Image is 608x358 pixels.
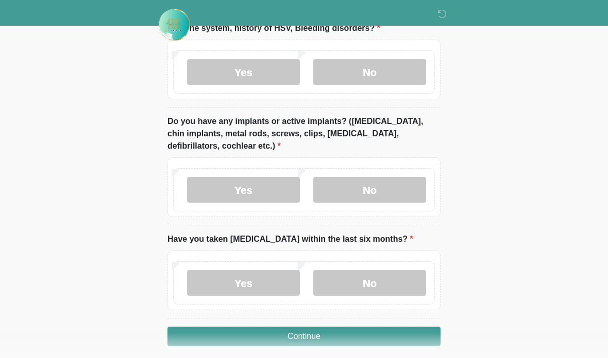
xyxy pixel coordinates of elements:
[313,270,426,296] label: No
[187,59,300,85] label: Yes
[167,327,441,346] button: Continue
[167,115,441,152] label: Do you have any implants or active implants? ([MEDICAL_DATA], chin implants, metal rods, screws, ...
[157,8,191,42] img: Rehydrate Aesthetics & Wellness Logo
[187,270,300,296] label: Yes
[313,177,426,203] label: No
[187,177,300,203] label: Yes
[167,233,413,245] label: Have you taken [MEDICAL_DATA] within the last six months?
[313,59,426,85] label: No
